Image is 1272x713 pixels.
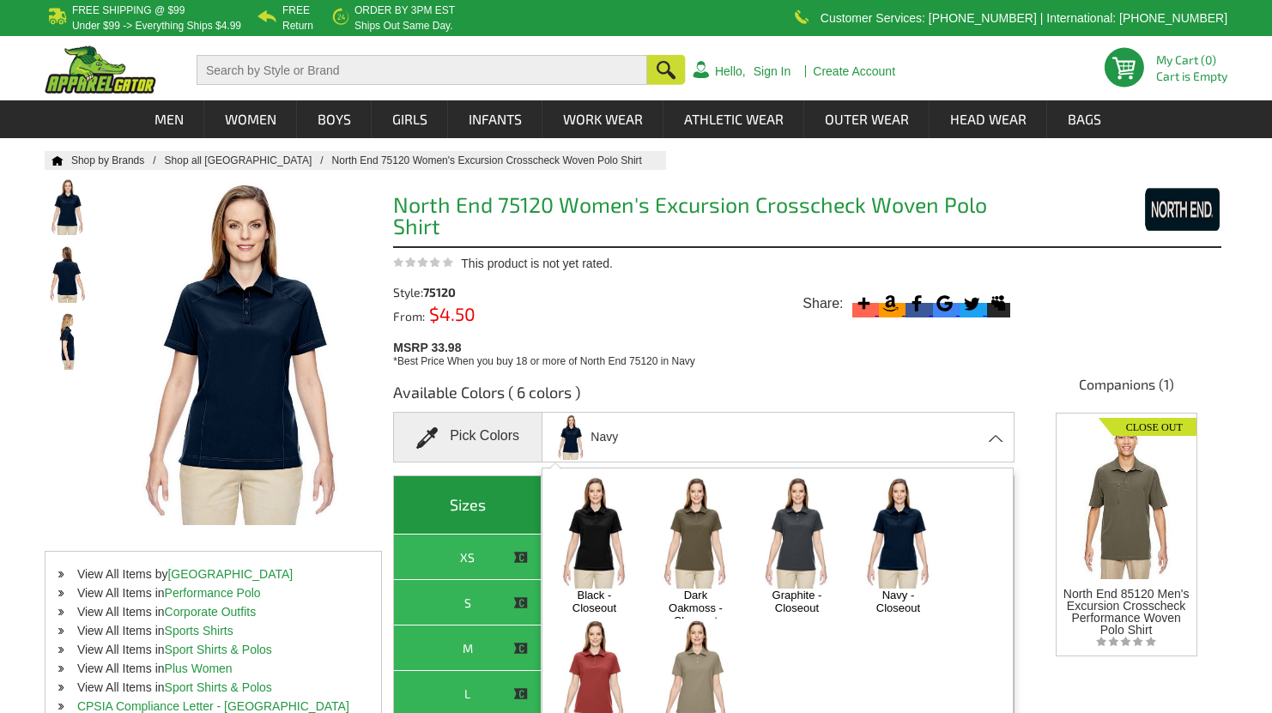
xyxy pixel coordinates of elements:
img: Dark Oakmoss [651,476,741,589]
a: Home [45,155,64,166]
img: listing_empty_star.svg [1096,636,1156,647]
a: Create Account [813,65,895,77]
a: Graphite - Closeout [760,589,833,614]
a: Bags [1048,100,1121,138]
img: ApparelGator [45,45,156,94]
p: ships out same day. [354,21,455,31]
div: Style: [393,287,550,299]
h3: Available Colors ( 6 colors ) [393,382,1015,412]
img: Navy [553,414,589,460]
li: View All Items by [45,565,381,583]
a: Infants [449,100,542,138]
div: MSRP 33.98 [393,336,1020,369]
a: CPSIA Compliance Letter - [GEOGRAPHIC_DATA] [77,699,349,713]
svg: Myspace [987,292,1010,315]
h4: Companions (1) [1031,375,1221,402]
a: North End 75120 Women's Excursion Crosscheck Woven Polo Shirt [332,154,659,166]
a: Dark Oakmoss - Closeout [659,589,732,627]
a: Sport Shirts & Polos [165,680,272,694]
span: Share: [803,295,843,312]
img: North End 75120 Women's Excursion Crosscheck Woven Polo Shirt [45,245,90,303]
th: Sizes [394,476,542,535]
a: Black - Closeout [558,589,631,614]
svg: Facebook [906,292,929,315]
span: This product is not yet rated. [461,257,613,270]
a: Women [205,100,296,138]
span: North End 85120 Men's Excursion Crosscheck Performance Woven Polo Shirt [1063,587,1190,637]
a: Sports Shirts [165,624,233,637]
li: My Cart (0) [1156,54,1221,66]
svg: More [852,292,875,315]
svg: Google Bookmark [933,292,956,315]
a: Corporate Outfits [165,605,257,619]
span: Cart is Empty [1156,70,1227,82]
img: North End 75120 Women's Excursion Crosscheck Woven Polo Shirt [45,178,90,235]
li: View All Items in [45,602,381,621]
img: Graphite [752,476,842,589]
a: Shop all [GEOGRAPHIC_DATA] [165,154,332,166]
img: This item is CLOSEOUT! [513,550,529,565]
div: M [398,637,536,659]
h1: North End 75120 Women's Excursion Crosscheck Woven Polo Shirt [393,194,1015,242]
a: Sport Shirts & Polos [165,643,272,656]
img: Closeout [1099,414,1196,436]
li: View All Items in [45,621,381,640]
p: under $99 -> everything ships $4.99 [72,21,241,31]
img: Black [549,476,639,589]
div: Pick Colors [393,412,542,462]
a: Boys [298,100,371,138]
img: Navy [853,476,943,589]
div: S [398,592,536,613]
img: This item is CLOSEOUT! [513,686,529,702]
p: Customer Services: [PHONE_NUMBER] | International: [PHONE_NUMBER] [821,13,1227,23]
a: Head Wear [930,100,1046,138]
a: Men [135,100,203,138]
div: L [398,683,536,704]
a: Plus Women [165,662,233,675]
a: Hello, [715,65,746,77]
img: North End [1093,187,1221,231]
li: View All Items in [45,659,381,678]
img: This item is CLOSEOUT! [513,641,529,656]
a: Closeout North End 85120 Men's Excursion Crosscheck Performance Woven Polo Shirt [1062,414,1190,636]
div: XS [398,547,536,568]
span: 75120 [423,285,456,299]
a: Athletic Wear [664,100,803,138]
span: *Best Price When you buy 18 or more of North End 75120 in Navy [393,355,695,367]
div: From: [393,307,550,323]
a: Shop by Brands [71,154,165,166]
li: View All Items in [45,678,381,697]
b: Order by 3PM EST [354,4,455,16]
b: Free Shipping @ $99 [72,4,185,16]
a: Outer Wear [805,100,929,138]
a: [GEOGRAPHIC_DATA] [167,567,293,581]
p: Return [282,21,313,31]
a: Navy - Closeout [862,589,935,614]
a: Girls [373,100,447,138]
li: View All Items in [45,583,381,602]
img: This product is not yet rated. [393,257,453,268]
svg: Amazon [879,292,902,315]
b: Free [282,4,310,16]
img: North End 75120 Women's Excursion Crosscheck Woven Polo Shirt [45,312,90,370]
a: Work Wear [543,100,663,138]
a: Performance Polo [165,586,261,600]
input: Search by Style or Brand [197,55,647,85]
li: View All Items in [45,640,381,659]
span: $4.50 [425,303,475,324]
img: This item is CLOSEOUT! [513,595,529,611]
svg: Twitter [960,292,983,315]
a: Sign In [754,65,791,77]
span: Navy [591,422,618,452]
